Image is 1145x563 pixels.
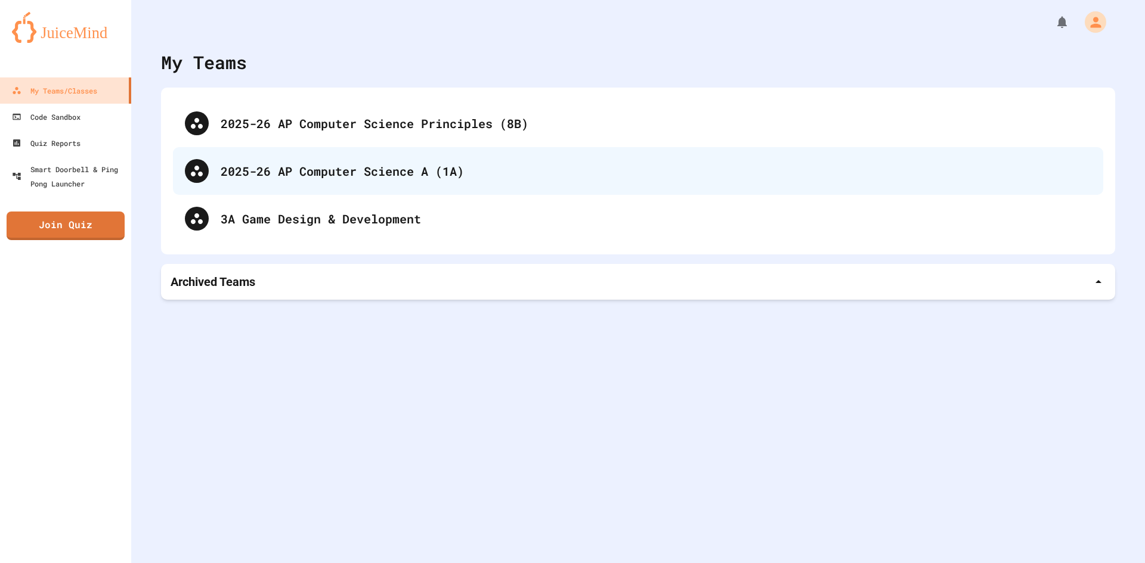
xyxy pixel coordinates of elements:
div: Code Sandbox [12,110,81,124]
div: My Notifications [1033,12,1072,32]
img: logo-orange.svg [12,12,119,43]
div: My Teams [161,49,247,76]
div: Smart Doorbell & Ping Pong Launcher [12,162,126,191]
a: Join Quiz [7,211,125,240]
div: My Account [1072,8,1109,36]
div: 3A Game Design & Development [221,210,1091,228]
div: My Teams/Classes [12,83,97,98]
p: Archived Teams [171,273,255,290]
div: Quiz Reports [12,136,81,150]
div: 2025-26 AP Computer Science A (1A) [221,162,1091,180]
div: 3A Game Design & Development [173,195,1103,242]
div: 2025-26 AP Computer Science A (1A) [173,147,1103,195]
div: 2025-26 AP Computer Science Principles (8B) [221,114,1091,132]
div: 2025-26 AP Computer Science Principles (8B) [173,99,1103,147]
